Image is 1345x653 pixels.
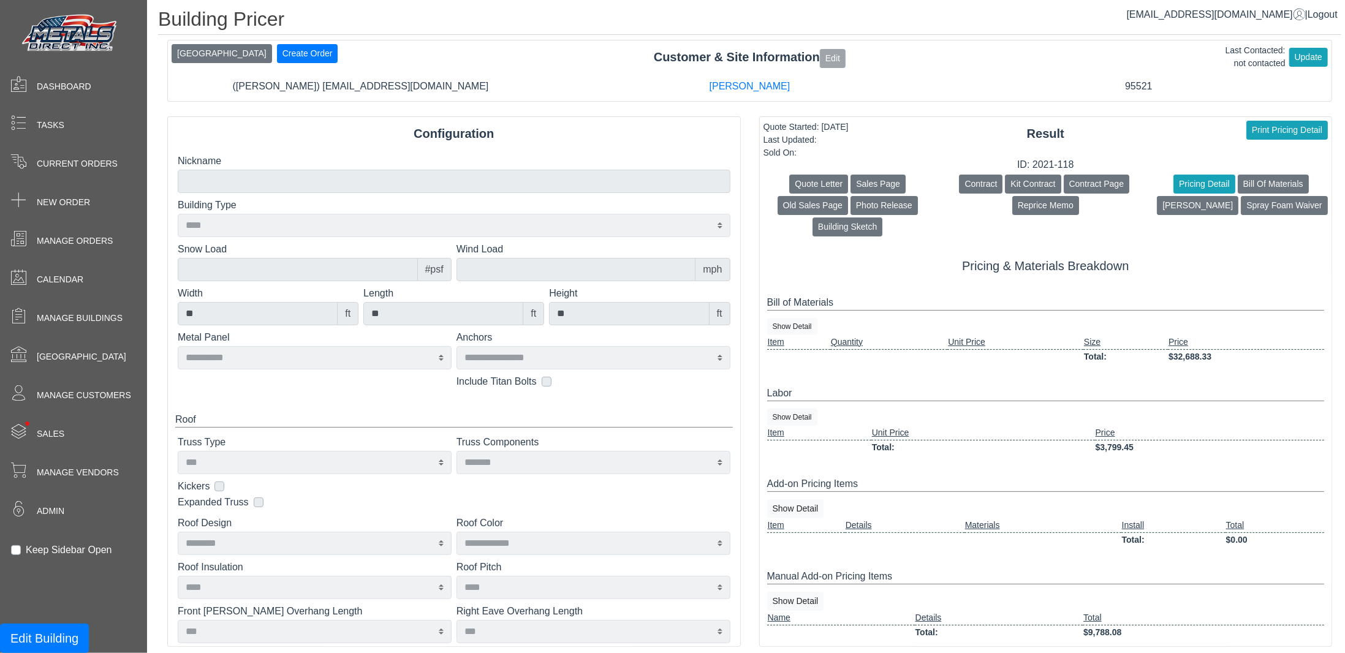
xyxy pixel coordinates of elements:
span: Sales [37,428,64,440]
td: Details [845,518,964,533]
label: Snow Load [178,242,452,257]
button: Old Sales Page [778,196,848,215]
button: Update [1289,48,1328,67]
span: • [12,404,43,444]
label: Front [PERSON_NAME] Overhang Length [178,604,452,619]
button: Sales Page [851,175,906,194]
div: 95521 [944,79,1333,94]
td: Size [1083,335,1168,350]
label: Kickers [178,479,210,494]
button: Show Detail [767,409,817,426]
div: Result [760,124,1332,143]
a: [PERSON_NAME] [710,81,790,91]
a: [EMAIL_ADDRESS][DOMAIN_NAME] [1127,9,1305,20]
td: Price [1168,335,1324,350]
button: Create Order [277,44,338,63]
h1: Building Pricer [158,7,1341,35]
label: Truss Components [457,435,730,450]
span: Manage Orders [37,235,113,247]
button: Bill Of Materials [1238,175,1309,194]
img: Metals Direct Inc Logo [18,11,123,56]
span: Manage Buildings [37,312,123,325]
td: Price [1095,426,1324,440]
div: Last Contacted: not contacted [1226,44,1286,70]
label: Include Titan Bolts [457,374,537,389]
td: Name [767,611,915,625]
td: Item [767,518,845,533]
button: Reprice Memo [1012,196,1079,215]
label: Wind Load [457,242,730,257]
span: [GEOGRAPHIC_DATA] [37,350,126,363]
td: Total [1226,518,1324,533]
div: Customer & Site Information [168,48,1332,67]
td: Materials [964,518,1121,533]
button: Photo Release [851,196,918,215]
div: Bill of Materials [767,295,1325,311]
td: Unit Price [871,426,1095,440]
td: Total: [1121,532,1226,547]
td: $3,799.45 [1095,440,1324,455]
span: Logout [1308,9,1338,20]
button: [PERSON_NAME] [1157,196,1238,215]
span: Tasks [37,119,64,132]
div: Last Updated: [763,134,849,146]
h5: Pricing & Materials Breakdown [767,259,1325,273]
td: Details [915,611,1083,625]
button: [GEOGRAPHIC_DATA] [172,44,272,63]
div: ft [523,302,544,325]
label: Roof Insulation [178,560,452,575]
button: Print Pricing Detail [1246,121,1328,140]
button: Kit Contract [1005,175,1061,194]
span: Dashboard [37,80,91,93]
td: Item [767,426,871,440]
label: Height [549,286,730,301]
td: $9,788.08 [1083,625,1324,640]
button: Show Detail [767,592,824,611]
span: Manage Vendors [37,466,119,479]
div: | [1127,7,1338,22]
label: Building Type [178,198,730,213]
td: Total [1083,611,1324,625]
td: Total: [915,625,1083,640]
div: Add-on Pricing Items [767,477,1325,492]
td: Item [767,335,830,350]
label: Right Eave Overhang Length [457,604,730,619]
div: ft [337,302,358,325]
div: Quote Started: [DATE] [763,121,849,134]
td: $32,688.33 [1168,349,1324,364]
div: Labor [767,386,1325,401]
label: Nickname [178,154,730,168]
label: Metal Panel [178,330,452,345]
td: Install [1121,518,1226,533]
button: Contract [959,175,1002,194]
div: Sold On: [763,146,849,159]
div: mph [695,258,730,281]
td: $0.00 [1226,532,1324,547]
button: Building Sketch [813,217,883,236]
button: Pricing Detail [1173,175,1235,194]
button: Show Detail [767,318,817,335]
td: Total: [1083,349,1168,364]
div: #psf [417,258,452,281]
span: Current Orders [37,157,118,170]
label: Width [178,286,358,301]
td: Unit Price [947,335,1083,350]
button: Quote Letter [789,175,848,194]
button: Edit [820,49,846,68]
div: Manual Add-on Pricing Items [767,569,1325,584]
label: Keep Sidebar Open [26,543,112,557]
button: Contract Page [1064,175,1130,194]
span: New Order [37,196,90,209]
td: Total: [871,440,1095,455]
div: Roof [175,412,733,428]
button: Spray Foam Waiver [1241,196,1327,215]
button: Show Detail [767,499,824,518]
label: Length [363,286,544,301]
label: Truss Type [178,435,452,450]
label: Anchors [457,330,730,345]
div: ([PERSON_NAME]) [EMAIL_ADDRESS][DOMAIN_NAME] [166,79,555,94]
label: Roof Pitch [457,560,730,575]
span: Admin [37,505,64,518]
label: Roof Design [178,516,452,530]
